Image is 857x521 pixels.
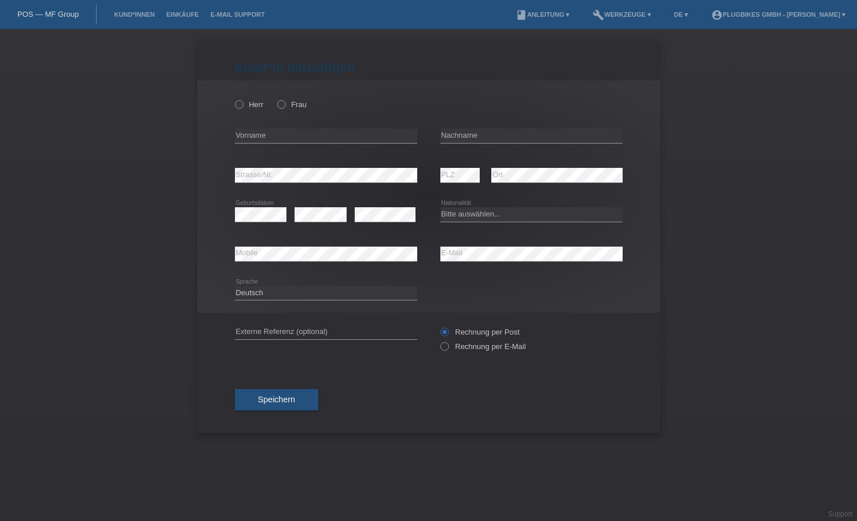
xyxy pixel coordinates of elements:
[235,389,318,411] button: Speichern
[17,10,79,19] a: POS — MF Group
[516,9,527,21] i: book
[828,510,852,518] a: Support
[160,11,204,18] a: Einkäufe
[587,11,657,18] a: buildWerkzeuge ▾
[277,100,285,108] input: Frau
[235,60,623,75] h1: Kund*in hinzufügen
[108,11,160,18] a: Kund*innen
[705,11,851,18] a: account_circlePlugBikes GmbH - [PERSON_NAME] ▾
[277,100,307,109] label: Frau
[510,11,575,18] a: bookAnleitung ▾
[235,100,242,108] input: Herr
[258,395,295,404] span: Speichern
[593,9,604,21] i: build
[235,100,264,109] label: Herr
[711,9,723,21] i: account_circle
[440,342,526,351] label: Rechnung per E-Mail
[668,11,694,18] a: DE ▾
[440,328,520,336] label: Rechnung per Post
[440,342,448,357] input: Rechnung per E-Mail
[205,11,271,18] a: E-Mail Support
[440,328,448,342] input: Rechnung per Post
